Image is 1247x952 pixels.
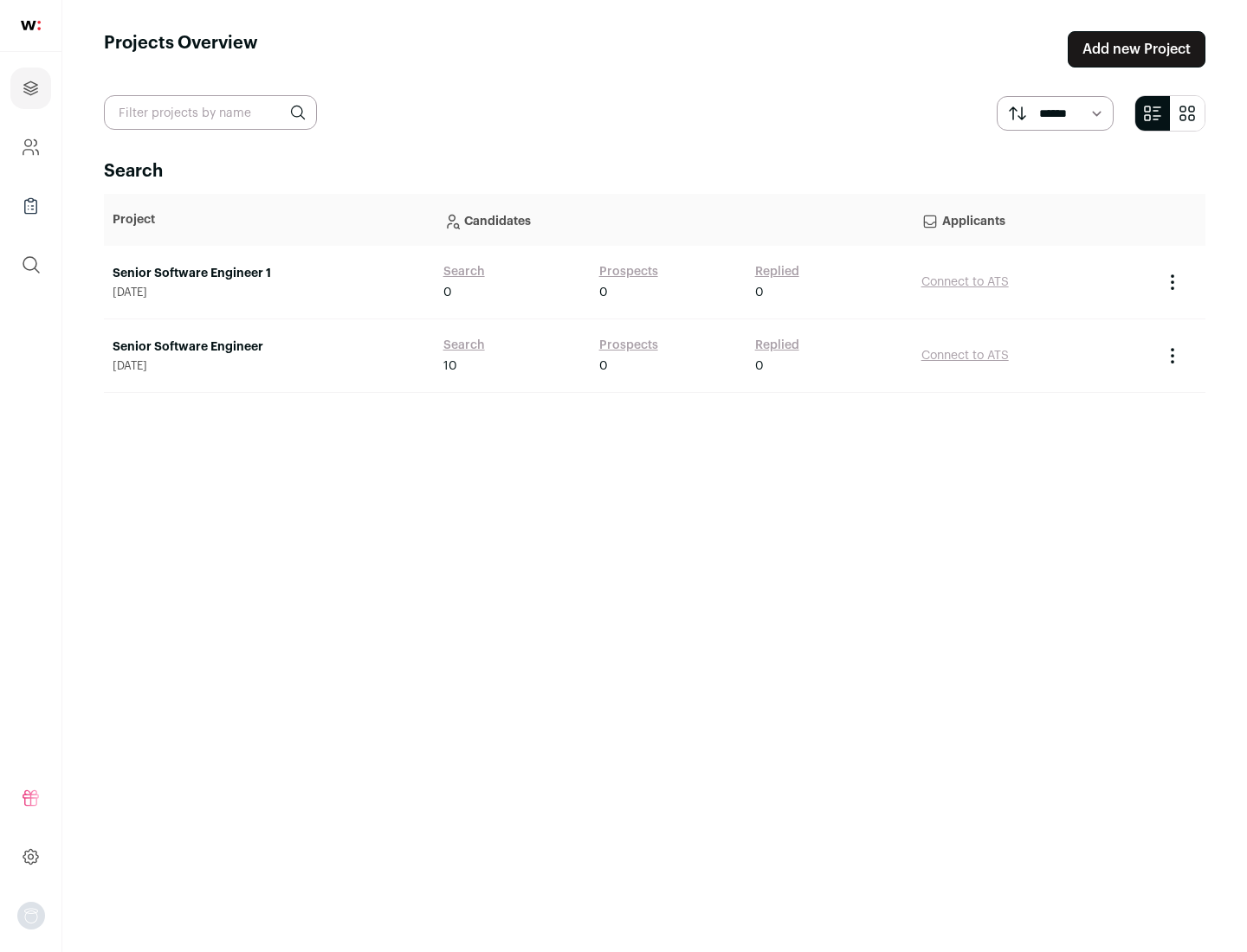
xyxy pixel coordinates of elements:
[17,902,45,929] img: nopic.png
[1162,272,1183,293] button: Project Actions
[10,185,51,227] a: Company Lists
[17,902,45,929] button: Open dropdown
[104,95,317,130] input: Filter projects by name
[21,21,41,30] img: wellfound-shorthand-0d5821cbd27db2630d0214b213865d53afaa358527fdda9d0ea32b1df1b89c2c.svg
[10,126,51,168] a: Company and ATS Settings
[599,263,658,280] a: Prospects
[599,357,608,375] span: 0
[443,357,457,375] span: 10
[104,159,1205,183] h2: Search
[921,350,1009,362] a: Connect to ATS
[113,338,426,356] a: Senior Software Engineer
[1162,345,1183,366] button: Project Actions
[10,68,51,109] a: Projects
[755,357,764,375] span: 0
[755,284,764,301] span: 0
[599,337,658,354] a: Prospects
[921,276,1009,288] a: Connect to ATS
[104,31,258,68] h1: Projects Overview
[921,203,1145,237] p: Applicants
[113,359,426,373] span: [DATE]
[113,265,426,282] a: Senior Software Engineer 1
[443,337,485,354] a: Search
[443,203,904,237] p: Candidates
[443,263,485,280] a: Search
[755,263,799,280] a: Replied
[113,286,426,299] span: [DATE]
[599,284,608,301] span: 0
[443,284,452,301] span: 0
[113,211,426,228] p: Project
[1068,31,1205,68] a: Add new Project
[755,337,799,354] a: Replied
